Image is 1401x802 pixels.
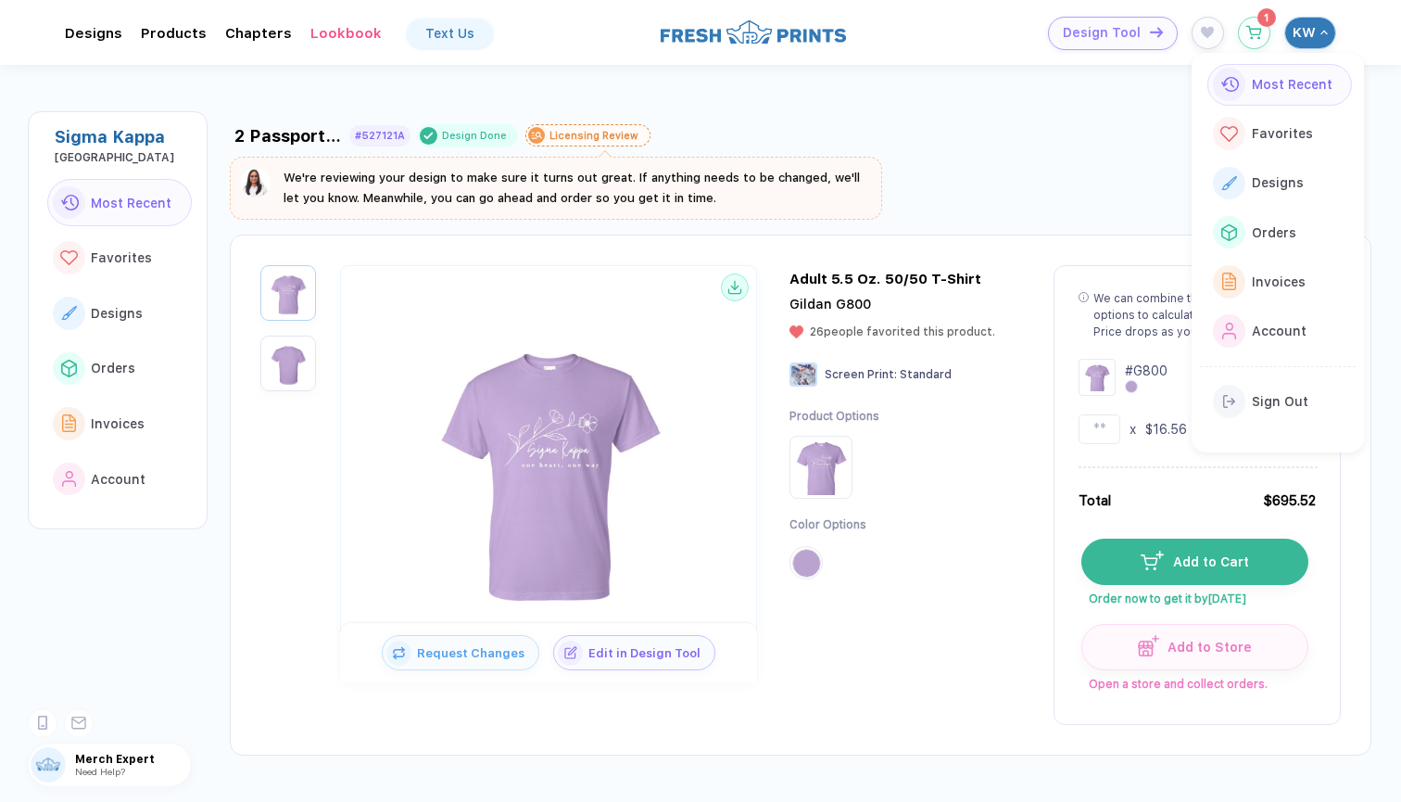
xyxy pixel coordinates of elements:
img: link to icon [61,306,77,320]
button: link to iconFavorites [1207,113,1352,155]
span: Most Recent [91,196,171,210]
span: Favorites [91,250,152,265]
img: Design Group Summary Cell [1079,359,1116,396]
div: LookbookToggle dropdown menu chapters [310,25,382,42]
div: Design Done [442,129,507,143]
button: link to iconMost Recent [1207,64,1352,106]
div: #527121A [355,130,405,142]
button: link to iconMost Recent [47,179,192,227]
span: Standard [900,368,952,381]
span: Most Recent [1252,77,1332,92]
button: link to iconAccount [1207,310,1352,351]
span: Add to Store [1159,640,1253,655]
span: Open a store and collect orders. [1081,670,1306,691]
span: Orders [1252,225,1296,240]
span: Designs [91,306,143,321]
div: Text Us [425,26,474,41]
button: Design Toolicon [1048,17,1178,50]
img: link to icon [62,471,77,488]
button: iconEdit in Design Tool [553,635,715,670]
div: ProductsToggle dropdown menu [141,25,207,42]
button: link to iconAccount [47,455,192,503]
span: Merch Expert [75,753,191,766]
span: KW [1293,24,1316,41]
span: Add to Cart [1164,554,1249,569]
button: KW [1284,17,1336,49]
div: $695.52 [1263,490,1316,511]
img: link to icon [62,414,77,432]
button: link to iconDesigns [1207,162,1352,204]
button: iconRequest Changes [382,635,539,670]
img: link to icon [1220,126,1238,142]
span: We're reviewing your design to make sure it turns out great. If anything needs to be changed, we'... [284,171,860,205]
img: icon [1138,635,1159,656]
img: Screen Print [789,363,817,387]
button: link to iconSign Out [1207,381,1352,423]
span: Design Tool [1063,25,1141,41]
button: link to iconOrders [1207,211,1352,253]
img: icon [558,641,583,666]
button: link to iconInvoices [47,400,192,448]
div: Adult 5.5 Oz. 50/50 T-Shirt [789,271,981,287]
button: link to iconInvoices [1207,261,1352,302]
button: link to iconOrders [47,345,192,393]
a: Text Us [407,19,493,48]
div: x [1130,420,1136,439]
img: sophie [241,168,271,197]
button: link to iconDesigns [47,289,192,337]
span: 26 people favorited this product. [810,325,995,338]
span: 1 [1264,12,1268,23]
img: Product Option [793,439,849,495]
span: Favorites [1252,126,1313,141]
div: Susquehanna University [55,151,192,164]
img: user profile [31,747,66,783]
img: link to icon [1222,323,1237,339]
img: link to icon [1220,77,1239,93]
div: $16.56 [1145,420,1187,439]
div: Total [1079,490,1111,511]
div: We can combine the total quantity of all options to calculate the per item price. Price drops as ... [1093,290,1316,340]
div: Sigma Kappa [55,127,192,146]
div: Licensing Review [549,130,638,142]
img: link to icon [1223,395,1236,408]
div: ChaptersToggle dropdown menu chapters [225,25,292,42]
span: Invoices [91,416,145,431]
img: f8a76f49-f1a5-4aab-8498-80d535234449_nt_back_1759267990893.jpg [265,340,311,387]
div: Product Options [789,409,879,425]
div: DesignsToggle dropdown menu [65,25,122,42]
button: iconAdd to Cart [1081,539,1308,585]
button: iconAdd to Store [1081,624,1308,670]
span: Account [1252,324,1306,338]
div: # G800 [1125,362,1167,380]
span: Invoices [1252,274,1306,289]
div: 2 Passport t-shirts [234,126,342,146]
img: link to icon [1221,224,1237,241]
img: logo [661,18,846,46]
span: Edit in Design Tool [583,646,714,660]
div: Lookbook [310,25,382,42]
img: f8a76f49-f1a5-4aab-8498-80d535234449_nt_front_1759267990891.jpg [265,270,311,316]
span: Designs [1252,175,1304,190]
div: Color Options [789,517,879,533]
button: link to iconFavorites [47,234,192,282]
img: icon [386,641,411,666]
img: icon [1150,27,1163,37]
img: link to icon [1221,176,1237,190]
img: link to icon [60,250,78,266]
sup: 1 [1257,8,1276,27]
span: Order now to get it by [DATE] [1081,585,1306,605]
span: Need Help? [75,766,125,777]
span: Gildan G800 [789,297,871,312]
span: Account [91,472,145,487]
button: We're reviewing your design to make sure it turns out great. If anything needs to be changed, we'... [241,168,871,209]
img: link to icon [60,195,79,210]
img: f8a76f49-f1a5-4aab-8498-80d535234449_nt_front_1759267990891.jpg [400,316,697,613]
span: Sign Out [1252,394,1308,409]
img: link to icon [1222,273,1237,290]
img: link to icon [61,360,77,376]
span: Screen Print : [825,368,897,381]
img: icon [1141,551,1164,569]
span: Orders [91,361,135,376]
span: Request Changes [411,646,538,660]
